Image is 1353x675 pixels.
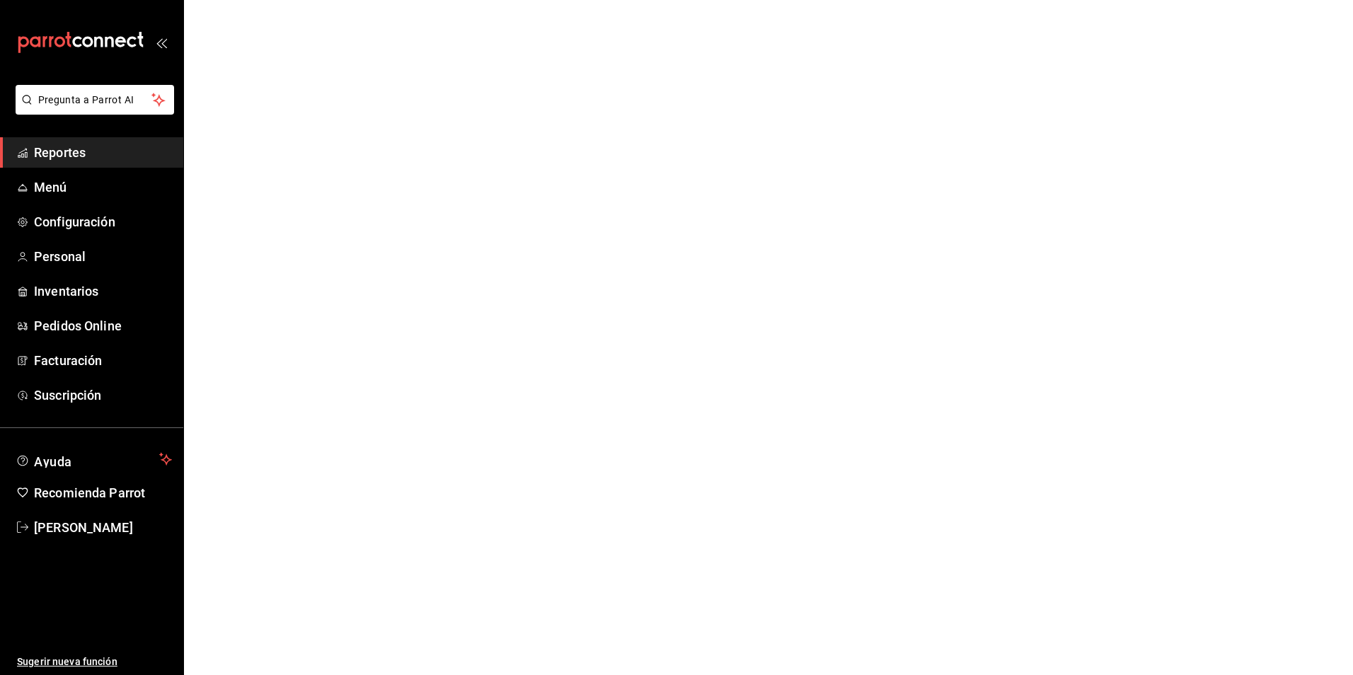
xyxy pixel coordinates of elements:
span: Sugerir nueva función [17,654,172,669]
span: Reportes [34,143,172,162]
button: Pregunta a Parrot AI [16,85,174,115]
span: Menú [34,178,172,197]
span: Facturación [34,351,172,370]
span: Suscripción [34,386,172,405]
span: Pregunta a Parrot AI [38,93,152,108]
button: open_drawer_menu [156,37,167,48]
span: Configuración [34,212,172,231]
span: Recomienda Parrot [34,483,172,502]
span: [PERSON_NAME] [34,518,172,537]
span: Ayuda [34,451,154,468]
span: Inventarios [34,282,172,301]
a: Pregunta a Parrot AI [10,103,174,117]
span: Personal [34,247,172,266]
span: Pedidos Online [34,316,172,335]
